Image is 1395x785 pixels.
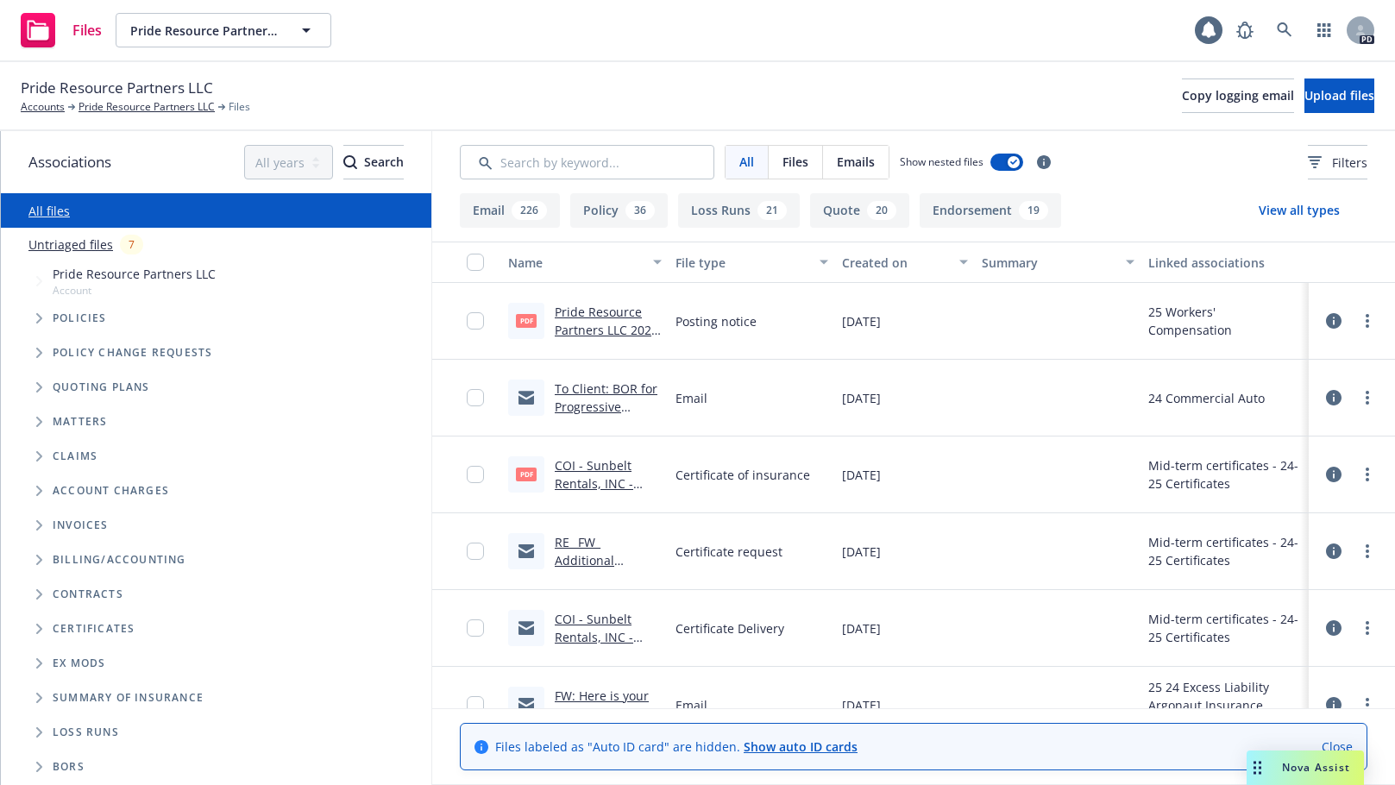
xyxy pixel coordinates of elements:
[1307,13,1342,47] a: Switch app
[120,235,143,254] div: 7
[842,389,881,407] span: [DATE]
[1148,610,1302,646] div: Mid-term certificates - 24-25 Certificates
[1182,87,1294,104] span: Copy logging email
[1322,738,1353,756] a: Close
[1282,760,1350,775] span: Nova Assist
[53,451,97,462] span: Claims
[512,201,547,220] div: 226
[757,201,787,220] div: 21
[495,738,858,756] span: Files labeled as "Auto ID card" are hidden.
[343,155,357,169] svg: Search
[53,348,212,358] span: Policy change requests
[467,312,484,330] input: Toggle Row Selected
[669,242,836,283] button: File type
[1308,154,1367,172] span: Filters
[467,619,484,637] input: Toggle Row Selected
[782,153,808,171] span: Files
[229,99,250,115] span: Files
[555,611,652,681] a: COI - Sunbelt Rentals, INC - Pride Resource Partners LLC.eml
[516,314,537,327] span: pdf
[920,193,1061,228] button: Endorsement
[555,457,650,528] a: COI - Sunbelt Rentals, INC - Pride Resource Partners LLC.pdf
[676,543,782,561] span: Certificate request
[467,254,484,271] input: Select all
[1357,694,1378,715] a: more
[676,619,784,637] span: Certificate Delivery
[1357,311,1378,331] a: more
[982,254,1116,272] div: Summary
[1148,254,1302,272] div: Linked associations
[555,534,639,605] a: RE_ FW_ Additional documents requested.eml
[1,261,431,543] div: Tree Example
[21,99,65,115] a: Accounts
[53,382,150,392] span: Quoting plans
[676,389,707,407] span: Email
[467,389,484,406] input: Toggle Row Selected
[116,13,331,47] button: Pride Resource Partners LLC
[53,265,216,283] span: Pride Resource Partners LLC
[1148,389,1265,407] div: 24 Commercial Auto
[744,738,858,755] a: Show auto ID cards
[467,466,484,483] input: Toggle Row Selected
[1141,242,1309,283] button: Linked associations
[501,242,669,283] button: Name
[1357,387,1378,408] a: more
[460,145,714,179] input: Search by keyword...
[14,6,109,54] a: Files
[678,193,800,228] button: Loss Runs
[1357,618,1378,638] a: more
[842,696,881,714] span: [DATE]
[842,254,948,272] div: Created on
[1148,678,1302,732] div: 25 24 Excess Liability Argonaut Insurance Company (Argo) - Adding the Progressive policy to the U...
[676,466,810,484] span: Certificate of insurance
[53,417,107,427] span: Matters
[53,486,169,496] span: Account charges
[1357,464,1378,485] a: more
[867,201,896,220] div: 20
[810,193,909,228] button: Quote
[467,696,484,713] input: Toggle Row Selected
[28,235,113,254] a: Untriaged files
[28,203,70,219] a: All files
[1231,193,1367,228] button: View all types
[1148,303,1302,339] div: 25 Workers' Compensation
[900,154,983,169] span: Show nested files
[842,619,881,637] span: [DATE]
[516,468,537,480] span: pdf
[1247,750,1364,785] button: Nova Assist
[739,153,754,171] span: All
[467,543,484,560] input: Toggle Row Selected
[835,242,974,283] button: Created on
[53,520,109,531] span: Invoices
[72,23,102,37] span: Files
[1304,78,1374,113] button: Upload files
[53,555,186,565] span: Billing/Accounting
[1332,154,1367,172] span: Filters
[1357,541,1378,562] a: more
[53,727,119,738] span: Loss Runs
[555,304,658,411] a: Pride Resource Partners LLC 2025 Workers' Compensation Posting Notices.pdf
[625,201,655,220] div: 36
[130,22,280,40] span: Pride Resource Partners LLC
[1247,750,1268,785] div: Drag to move
[53,762,85,772] span: BORs
[676,696,707,714] span: Email
[842,466,881,484] span: [DATE]
[79,99,215,115] a: Pride Resource Partners LLC
[1182,78,1294,113] button: Copy logging email
[1304,87,1374,104] span: Upload files
[1308,145,1367,179] button: Filters
[460,193,560,228] button: Email
[1019,201,1048,220] div: 19
[842,312,881,330] span: [DATE]
[21,77,213,99] span: Pride Resource Partners LLC
[842,543,881,561] span: [DATE]
[676,312,757,330] span: Posting notice
[555,380,657,433] a: To Client: BOR for Progressive policy.msg
[1148,456,1302,493] div: Mid-term certificates - 24-25 Certificates
[53,589,123,600] span: Contracts
[1148,533,1302,569] div: Mid-term certificates - 24-25 Certificates
[343,146,404,179] div: Search
[53,624,135,634] span: Certificates
[975,242,1142,283] button: Summary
